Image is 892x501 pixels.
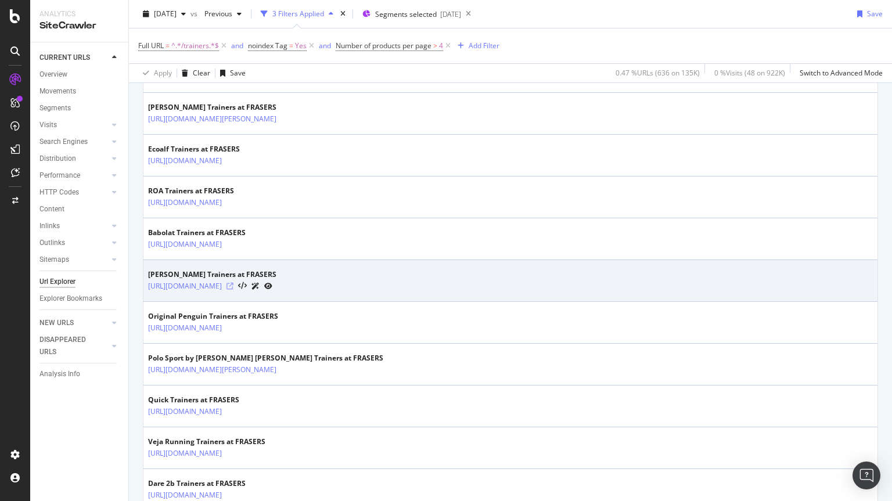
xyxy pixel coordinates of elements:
div: Original Penguin Trainers at FRASERS [148,311,278,322]
a: HTTP Codes [39,186,109,199]
a: Overview [39,69,120,81]
div: Open Intercom Messenger [853,462,880,489]
a: Inlinks [39,220,109,232]
div: Performance [39,170,80,182]
span: = [289,41,293,51]
a: [URL][DOMAIN_NAME] [148,448,222,459]
div: Babolat Trainers at FRASERS [148,228,272,238]
div: [DATE] [440,9,461,19]
span: Full URL [138,41,164,51]
div: Polo Sport by [PERSON_NAME] [PERSON_NAME] Trainers at FRASERS [148,353,383,363]
div: 0.47 % URLs ( 636 on 135K ) [616,68,700,78]
a: Segments [39,102,120,114]
a: [URL][DOMAIN_NAME] [148,489,222,501]
div: CURRENT URLS [39,52,90,64]
a: URL Inspection [264,280,272,292]
a: Search Engines [39,136,109,148]
a: [URL][DOMAIN_NAME] [148,239,222,250]
div: Sitemaps [39,254,69,266]
span: Number of products per page [336,41,431,51]
div: DISAPPEARED URLS [39,334,98,358]
div: Veja Running Trainers at FRASERS [148,437,272,447]
div: Url Explorer [39,276,75,288]
button: Save [215,64,246,82]
span: 2025 Aug. 2nd [154,9,177,19]
a: Url Explorer [39,276,120,288]
a: [URL][DOMAIN_NAME] [148,406,222,417]
div: and [319,41,331,51]
button: Save [853,5,883,23]
button: Clear [177,64,210,82]
span: Previous [200,9,232,19]
span: ^.*/trainers.*$ [171,38,219,54]
a: DISAPPEARED URLS [39,334,109,358]
div: Apply [154,68,172,78]
div: Analytics [39,9,119,19]
a: [URL][DOMAIN_NAME][PERSON_NAME] [148,364,276,376]
div: 0 % Visits ( 48 on 922K ) [714,68,785,78]
a: Distribution [39,153,109,165]
div: Clear [193,68,210,78]
a: NEW URLS [39,317,109,329]
div: Distribution [39,153,76,165]
div: Overview [39,69,67,81]
button: and [231,40,243,51]
div: Explorer Bookmarks [39,293,102,305]
div: Save [867,9,883,19]
div: Switch to Advanced Mode [800,68,883,78]
div: HTTP Codes [39,186,79,199]
a: Performance [39,170,109,182]
div: ROA Trainers at FRASERS [148,186,272,196]
div: Analysis Info [39,368,80,380]
a: CURRENT URLS [39,52,109,64]
div: Movements [39,85,76,98]
div: [PERSON_NAME] Trainers at FRASERS [148,269,276,280]
div: Visits [39,119,57,131]
a: [URL][DOMAIN_NAME] [148,197,222,208]
a: Outlinks [39,237,109,249]
div: SiteCrawler [39,19,119,33]
a: [URL][DOMAIN_NAME][PERSON_NAME] [148,113,276,125]
div: Quick Trainers at FRASERS [148,395,272,405]
a: [URL][DOMAIN_NAME] [148,322,222,334]
a: [URL][DOMAIN_NAME] [148,280,222,292]
a: Sitemaps [39,254,109,266]
button: Segments selected[DATE] [358,5,461,23]
button: View HTML Source [238,282,247,290]
div: Dare 2b Trainers at FRASERS [148,478,272,489]
span: noindex Tag [248,41,287,51]
a: Movements [39,85,120,98]
div: Search Engines [39,136,88,148]
span: = [166,41,170,51]
a: Visits [39,119,109,131]
div: NEW URLS [39,317,74,329]
button: Switch to Advanced Mode [795,64,883,82]
span: > [433,41,437,51]
div: and [231,41,243,51]
span: 4 [439,38,443,54]
div: Add Filter [469,41,499,51]
div: 3 Filters Applied [272,9,324,19]
button: Add Filter [453,39,499,53]
button: 3 Filters Applied [256,5,338,23]
div: Ecoalf Trainers at FRASERS [148,144,272,154]
div: Outlinks [39,237,65,249]
div: Segments [39,102,71,114]
div: [PERSON_NAME] Trainers at FRASERS [148,102,327,113]
div: Save [230,68,246,78]
span: vs [190,9,200,19]
a: AI Url Details [251,280,260,292]
div: Content [39,203,64,215]
a: Content [39,203,120,215]
span: Segments selected [375,9,437,19]
a: Analysis Info [39,368,120,380]
button: [DATE] [138,5,190,23]
a: Explorer Bookmarks [39,293,120,305]
button: and [319,40,331,51]
div: times [338,8,348,20]
div: Inlinks [39,220,60,232]
a: [URL][DOMAIN_NAME] [148,155,222,167]
span: Yes [295,38,307,54]
button: Apply [138,64,172,82]
a: Visit Online Page [226,283,233,290]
